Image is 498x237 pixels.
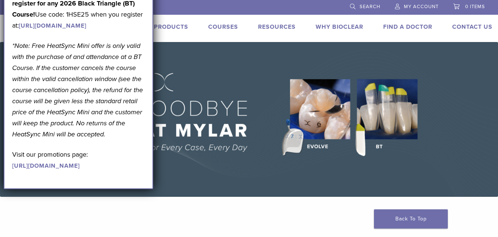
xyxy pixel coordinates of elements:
a: Find A Doctor [383,23,432,31]
a: Resources [258,23,296,31]
a: Products [154,23,188,31]
span: Search [360,4,380,10]
span: My Account [404,4,439,10]
a: Why Bioclear [316,23,363,31]
a: [URL][DOMAIN_NAME] [19,22,86,29]
p: Visit our promotions page: [12,149,145,171]
em: *Note: Free HeatSync Mini offer is only valid with the purchase of and attendance at a BT Course.... [12,42,143,138]
a: Back To Top [374,209,448,229]
a: [URL][DOMAIN_NAME] [12,162,80,170]
span: 0 items [465,4,485,10]
a: Contact Us [452,23,492,31]
a: Courses [208,23,238,31]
